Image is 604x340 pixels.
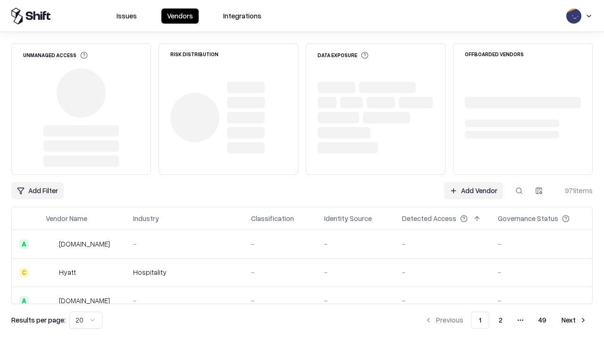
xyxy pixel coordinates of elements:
div: - [133,296,236,306]
div: A [19,296,29,306]
div: - [251,239,309,249]
div: Data Exposure [318,51,369,59]
div: - [324,239,387,249]
div: Hospitality [133,267,236,277]
div: Offboarded Vendors [465,51,524,57]
div: A [19,239,29,249]
div: Unmanaged Access [23,51,88,59]
img: intrado.com [46,239,55,249]
div: [DOMAIN_NAME] [59,296,110,306]
div: - [133,239,236,249]
button: Add Filter [11,182,64,199]
div: - [251,267,309,277]
div: Hyatt [59,267,76,277]
div: Detected Access [402,213,456,223]
button: Integrations [218,8,267,24]
div: - [498,267,585,277]
img: Hyatt [46,268,55,277]
button: 2 [491,312,510,329]
button: Next [556,312,593,329]
button: 1 [471,312,489,329]
div: - [498,239,585,249]
div: Identity Source [324,213,372,223]
div: Classification [251,213,294,223]
button: 49 [531,312,554,329]
a: Add Vendor [444,182,503,199]
div: Industry [133,213,159,223]
div: - [324,267,387,277]
div: - [324,296,387,306]
div: Vendor Name [46,213,87,223]
div: - [402,239,483,249]
div: Governance Status [498,213,558,223]
nav: pagination [419,312,593,329]
div: - [498,296,585,306]
div: 971 items [555,186,593,195]
img: primesec.co.il [46,296,55,306]
p: Results per page: [11,315,66,325]
div: Risk Distribution [170,51,218,57]
div: C [19,268,29,277]
div: - [402,267,483,277]
button: Issues [111,8,143,24]
div: - [402,296,483,306]
div: [DOMAIN_NAME] [59,239,110,249]
div: - [251,296,309,306]
button: Vendors [161,8,199,24]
